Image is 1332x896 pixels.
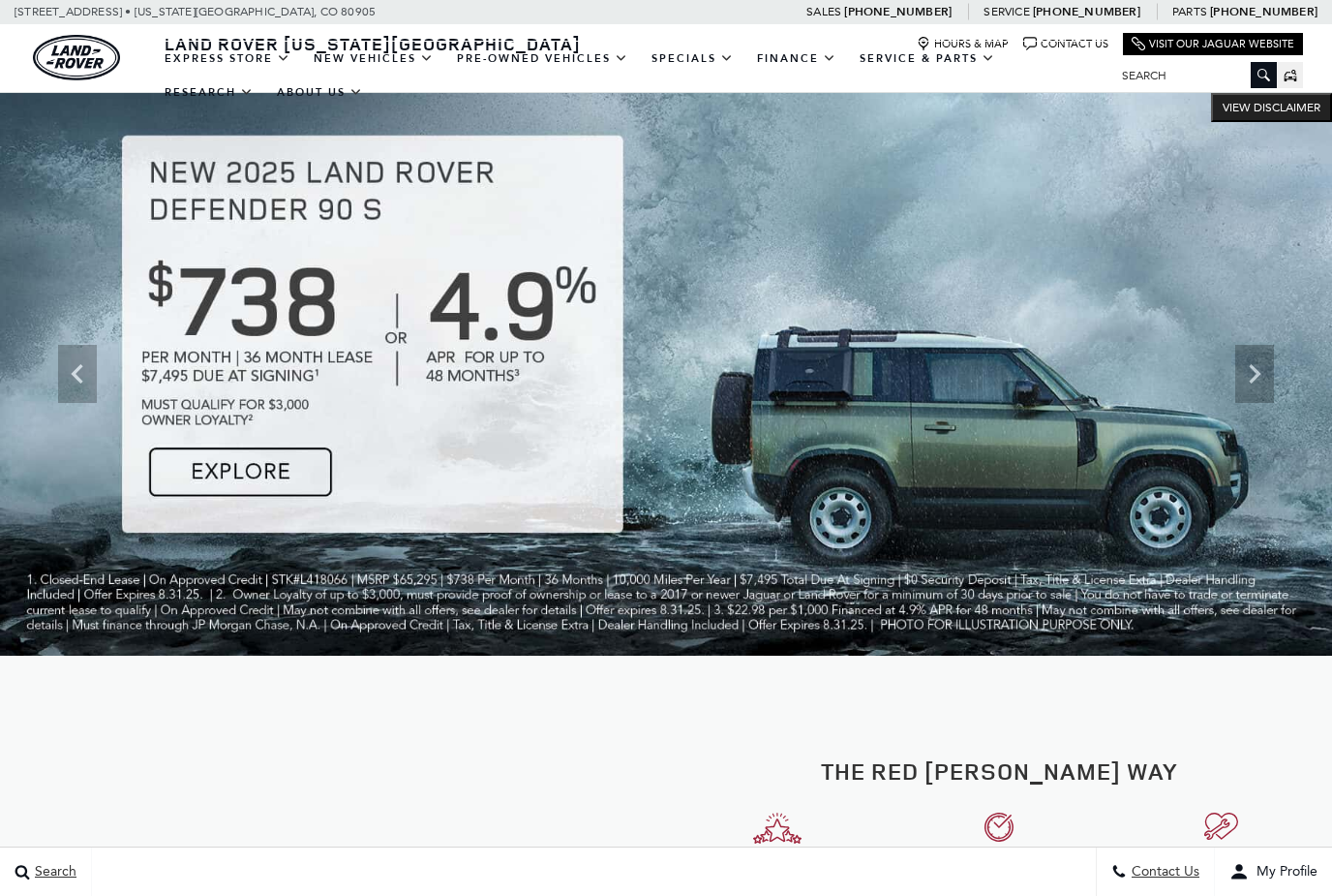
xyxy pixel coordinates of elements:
[302,42,445,76] a: New Vehicles
[745,42,848,76] a: Finance
[153,76,265,109] a: Research
[1033,4,1140,19] a: [PHONE_NUMBER]
[15,5,376,18] a: [STREET_ADDRESS] • [US_STATE][GEOGRAPHIC_DATA], CO 80905
[30,864,76,881] span: Search
[806,5,841,18] span: Sales
[165,32,581,55] span: Land Rover [US_STATE][GEOGRAPHIC_DATA]
[265,76,375,109] a: About Us
[681,758,1317,784] h2: The Red [PERSON_NAME] Way
[640,42,745,76] a: Specials
[848,42,1007,76] a: Service & Parts
[1127,864,1199,881] span: Contact Us
[33,35,120,80] a: land-rover
[445,42,640,76] a: Pre-Owned Vehicles
[1132,37,1294,51] a: Visit Our Jaguar Website
[1215,848,1332,896] button: user-profile-menu
[1211,93,1332,122] button: VIEW DISCLAIMER
[1223,100,1320,115] span: VIEW DISCLAIMER
[153,42,302,76] a: EXPRESS STORE
[1172,5,1207,18] span: Parts
[984,5,1029,18] span: Service
[1249,864,1317,881] span: My Profile
[33,35,120,80] img: Land Rover
[153,32,592,55] a: Land Rover [US_STATE][GEOGRAPHIC_DATA]
[917,37,1009,51] a: Hours & Map
[1107,64,1277,87] input: Search
[1210,4,1317,19] a: [PHONE_NUMBER]
[153,42,1107,109] nav: Main Navigation
[1023,37,1108,51] a: Contact Us
[844,4,952,19] a: [PHONE_NUMBER]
